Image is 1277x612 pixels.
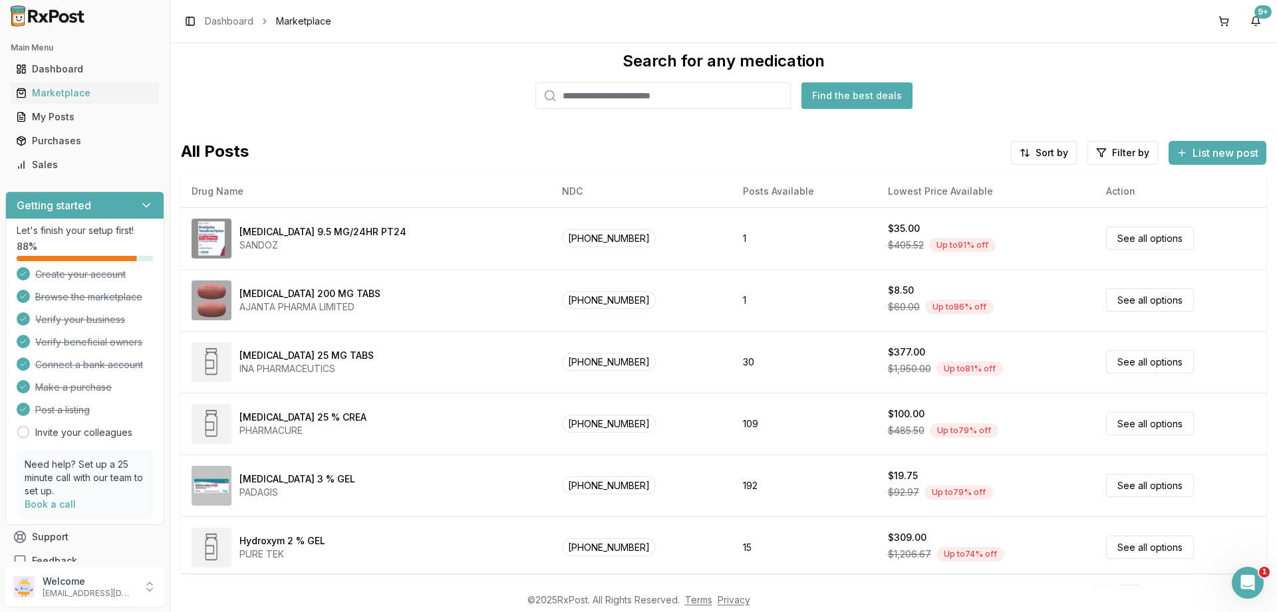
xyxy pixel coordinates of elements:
[5,5,90,27] img: RxPost Logo
[1144,585,1168,609] a: 2
[562,353,656,371] span: [PHONE_NUMBER]
[5,154,164,175] button: Sales
[181,175,551,207] th: Drug Name
[192,466,231,506] img: Diclofenac Sodium 3 % GEL
[888,531,926,544] div: $309.00
[5,58,164,80] button: Dashboard
[43,575,135,588] p: Welcome
[25,458,145,498] p: Need help? Set up a 25 minute call with our team to set up.
[1117,585,1141,609] a: 1
[11,105,159,129] a: My Posts
[276,15,331,28] span: Marketplace
[205,15,331,28] nav: breadcrumb
[888,424,924,437] span: $485.50
[5,549,164,573] button: Feedback
[5,82,164,104] button: Marketplace
[924,485,993,500] div: Up to 79 % off
[35,381,112,394] span: Make a purchase
[239,472,355,486] div: [MEDICAL_DATA] 3 % GEL
[888,222,920,235] div: $35.00
[35,290,142,304] span: Browse the marketplace
[562,538,656,556] span: [PHONE_NUMBER]
[888,548,931,561] span: $1,206.67
[888,239,924,252] span: $405.52
[11,129,159,153] a: Purchases
[35,313,125,326] span: Verify your business
[5,130,164,152] button: Purchases
[1087,141,1158,165] button: Filter by
[1169,141,1266,165] button: List new post
[732,455,877,516] td: 192
[562,415,656,433] span: [PHONE_NUMBER]
[205,15,253,28] a: Dashboard
[888,284,914,297] div: $8.50
[732,175,877,207] th: Posts Available
[1106,288,1194,312] a: See all options
[732,516,877,578] td: 15
[239,349,374,362] div: [MEDICAL_DATA] 25 MG TABS
[16,110,154,124] div: My Posts
[239,411,366,424] div: [MEDICAL_DATA] 25 % CREA
[1106,227,1194,250] a: See all options
[1106,412,1194,435] a: See all options
[1036,146,1068,159] span: Sort by
[32,554,77,567] span: Feedback
[5,525,164,549] button: Support
[239,424,366,437] div: PHARMACURE
[239,534,325,548] div: Hydroxym 2 % GEL
[1106,350,1194,373] a: See all options
[16,62,154,76] div: Dashboard
[25,498,76,510] a: Book a call
[685,594,712,605] a: Terms
[1112,146,1149,159] span: Filter by
[888,346,925,359] div: $377.00
[35,426,132,439] a: Invite your colleagues
[192,219,231,258] img: Rivastigmine 9.5 MG/24HR PT24
[17,224,153,237] p: Let's finish your setup first!
[239,362,374,375] div: INA PHARMACEUTICS
[17,240,37,253] span: 88 %
[5,106,164,128] button: My Posts
[801,82,913,109] button: Find the best deals
[732,393,877,455] td: 109
[1193,145,1258,161] span: List new post
[929,238,996,253] div: Up to 91 % off
[1259,567,1270,577] span: 1
[239,225,406,239] div: [MEDICAL_DATA] 9.5 MG/24HR PT24
[1232,567,1264,599] iframe: Intercom live chat
[1091,585,1250,609] nav: pagination
[35,358,143,371] span: Connect a bank account
[35,336,142,349] span: Verify beneficial owners
[562,476,656,494] span: [PHONE_NUMBER]
[551,175,732,207] th: NDC
[562,291,656,309] span: [PHONE_NUMBER]
[239,486,355,499] div: PADAGIS
[936,547,1004,561] div: Up to 74 % off
[888,362,931,375] span: $1,950.00
[930,423,998,438] div: Up to 79 % off
[13,576,35,597] img: User avatar
[11,153,159,177] a: Sales
[718,594,750,605] a: Privacy
[239,239,406,252] div: SANDOZ
[239,548,325,561] div: PURE TEK
[1095,175,1266,207] th: Action
[239,287,380,300] div: [MEDICAL_DATA] 200 MG TABS
[1106,536,1194,559] a: See all options
[732,331,877,393] td: 30
[43,588,135,599] p: [EMAIL_ADDRESS][DOMAIN_NAME]
[11,43,159,53] h2: Main Menu
[888,407,924,421] div: $100.00
[732,269,877,331] td: 1
[11,81,159,105] a: Marketplace
[732,207,877,269] td: 1
[16,134,154,148] div: Purchases
[192,404,231,444] img: Methyl Salicylate 25 % CREA
[623,51,825,72] div: Search for any medication
[925,300,994,314] div: Up to 86 % off
[1254,5,1272,19] div: 9+
[192,342,231,382] img: Diclofenac Potassium 25 MG TABS
[16,86,154,100] div: Marketplace
[1011,141,1077,165] button: Sort by
[181,141,249,165] span: All Posts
